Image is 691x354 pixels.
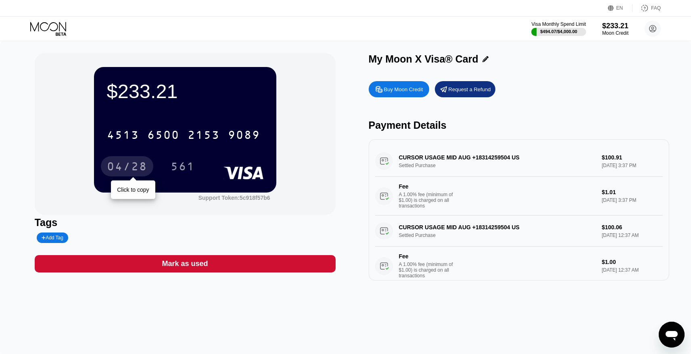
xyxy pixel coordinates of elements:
div: 04/28 [107,161,147,174]
div: Mark as used [162,259,208,268]
div: [DATE] 3:37 PM [602,197,663,203]
div: My Moon X Visa® Card [369,53,478,65]
div: 4513 [107,130,139,142]
div: Fee [399,183,455,190]
iframe: Кнопка запуска окна обмена сообщениями [659,322,685,348]
div: 9089 [228,130,260,142]
div: Mark as used [35,255,336,272]
div: Tags [35,217,336,228]
div: Visa Monthly Spend Limit [531,21,586,27]
div: A 1.00% fee (minimum of $1.00) is charged on all transactions [399,192,459,209]
div: FeeA 1.00% fee (minimum of $1.00) is charged on all transactions$1.00[DATE] 12:37 AM [375,247,663,285]
div: Add Tag [42,235,63,241]
div: EN [608,4,633,12]
div: $233.21Moon Credit [602,22,628,36]
div: $233.21 [602,22,628,30]
div: Visa Monthly Spend Limit$494.07/$4,000.00 [531,21,586,36]
div: 561 [171,161,195,174]
div: Request a Refund [449,86,491,93]
div: Support Token:5c918f57b6 [198,195,270,201]
div: EN [616,5,623,11]
div: FAQ [651,5,661,11]
div: [DATE] 12:37 AM [602,267,663,273]
div: Add Tag [37,233,68,243]
div: 561 [165,156,201,176]
div: $494.07 / $4,000.00 [540,29,577,34]
div: 04/28 [101,156,153,176]
div: Click to copy [117,186,149,193]
div: Moon Credit [602,30,628,36]
div: 6500 [147,130,180,142]
div: Support Token: 5c918f57b6 [198,195,270,201]
div: 4513650021539089 [102,125,265,145]
div: $1.00 [602,259,663,265]
div: $233.21 [107,80,263,103]
div: Fee [399,253,455,260]
div: FAQ [633,4,661,12]
div: Request a Refund [435,81,495,97]
div: Buy Moon Credit [369,81,429,97]
div: A 1.00% fee (minimum of $1.00) is charged on all transactions [399,262,459,279]
div: 2153 [188,130,220,142]
div: $1.01 [602,189,663,195]
div: FeeA 1.00% fee (minimum of $1.00) is charged on all transactions$1.01[DATE] 3:37 PM [375,177,663,216]
div: Buy Moon Credit [384,86,423,93]
div: Payment Details [369,119,670,131]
